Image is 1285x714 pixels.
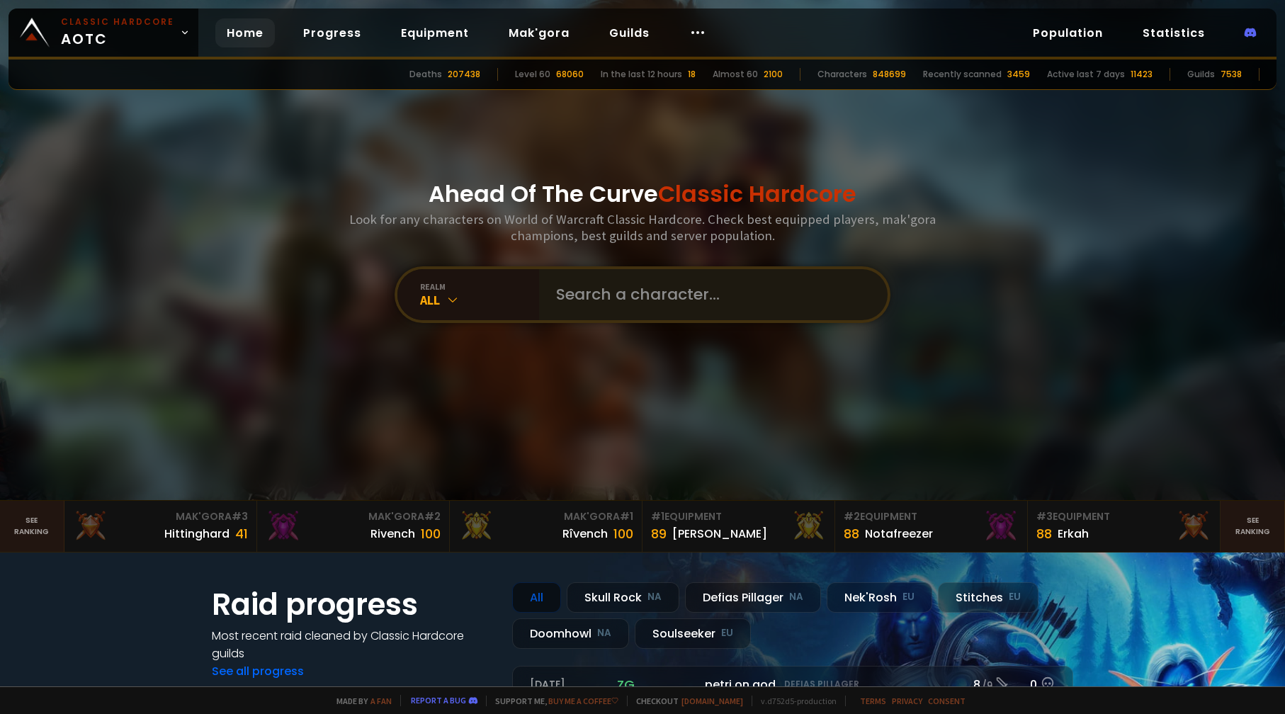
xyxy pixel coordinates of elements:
h1: Raid progress [212,582,495,627]
a: Mak'gora [497,18,581,47]
a: Population [1021,18,1114,47]
input: Search a character... [548,269,871,320]
a: Buy me a coffee [548,696,618,706]
span: AOTC [61,16,174,50]
a: Equipment [390,18,480,47]
div: Characters [817,68,867,81]
a: Classic HardcoreAOTC [9,8,198,57]
small: EU [721,626,733,640]
div: Recently scanned [923,68,1002,81]
div: 41 [235,524,248,543]
div: Active last 7 days [1047,68,1125,81]
div: Erkah [1058,525,1089,543]
span: # 3 [1036,509,1053,523]
span: # 1 [620,509,633,523]
div: 88 [1036,524,1052,543]
span: Classic Hardcore [658,178,856,210]
div: Rîvench [562,525,608,543]
a: Progress [292,18,373,47]
a: Home [215,18,275,47]
div: Hittinghard [164,525,230,543]
div: 11423 [1131,68,1153,81]
div: Equipment [1036,509,1211,524]
div: Almost 60 [713,68,758,81]
div: 89 [651,524,667,543]
span: Made by [328,696,392,706]
div: All [420,292,539,308]
div: Nek'Rosh [827,582,932,613]
div: 207438 [448,68,480,81]
a: [DATE]zgpetri on godDefias Pillager8 /90 [512,666,1073,703]
div: Deaths [409,68,442,81]
div: In the last 12 hours [601,68,682,81]
span: Support me, [486,696,618,706]
a: Mak'Gora#1Rîvench100 [450,501,642,552]
div: Defias Pillager [685,582,821,613]
div: Notafreezer [865,525,933,543]
span: # 2 [844,509,860,523]
small: EU [902,590,915,604]
div: 100 [613,524,633,543]
span: # 2 [424,509,441,523]
a: [DOMAIN_NAME] [681,696,743,706]
div: Equipment [651,509,826,524]
a: #2Equipment88Notafreezer [835,501,1028,552]
div: [PERSON_NAME] [672,525,767,543]
div: Guilds [1187,68,1215,81]
small: EU [1009,590,1021,604]
a: a fan [370,696,392,706]
div: Equipment [844,509,1019,524]
div: Rivench [370,525,415,543]
a: Mak'Gora#2Rivench100 [257,501,450,552]
a: Report a bug [411,695,466,705]
div: 18 [688,68,696,81]
a: Statistics [1131,18,1216,47]
h1: Ahead Of The Curve [429,177,856,211]
span: # 3 [232,509,248,523]
div: 848699 [873,68,906,81]
span: Checkout [627,696,743,706]
div: 3459 [1007,68,1030,81]
div: 88 [844,524,859,543]
div: 7538 [1221,68,1242,81]
div: Mak'Gora [458,509,633,524]
small: NA [647,590,662,604]
a: Terms [860,696,886,706]
a: Mak'Gora#3Hittinghard41 [64,501,257,552]
span: # 1 [651,509,664,523]
div: realm [420,281,539,292]
div: Mak'Gora [266,509,441,524]
div: Stitches [938,582,1038,613]
div: All [512,582,561,613]
small: NA [597,626,611,640]
div: 68060 [556,68,584,81]
a: Guilds [598,18,661,47]
a: #3Equipment88Erkah [1028,501,1221,552]
div: Doomhowl [512,618,629,649]
h4: Most recent raid cleaned by Classic Hardcore guilds [212,627,495,662]
a: Consent [928,696,966,706]
div: Skull Rock [567,582,679,613]
span: v. d752d5 - production [752,696,837,706]
small: NA [789,590,803,604]
div: Soulseeker [635,618,751,649]
div: Level 60 [515,68,550,81]
small: Classic Hardcore [61,16,174,28]
h3: Look for any characters on World of Warcraft Classic Hardcore. Check best equipped players, mak'g... [344,211,941,244]
a: #1Equipment89[PERSON_NAME] [642,501,835,552]
div: 2100 [764,68,783,81]
a: Privacy [892,696,922,706]
div: Mak'Gora [73,509,248,524]
div: 100 [421,524,441,543]
a: Seeranking [1221,501,1285,552]
a: See all progress [212,663,304,679]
